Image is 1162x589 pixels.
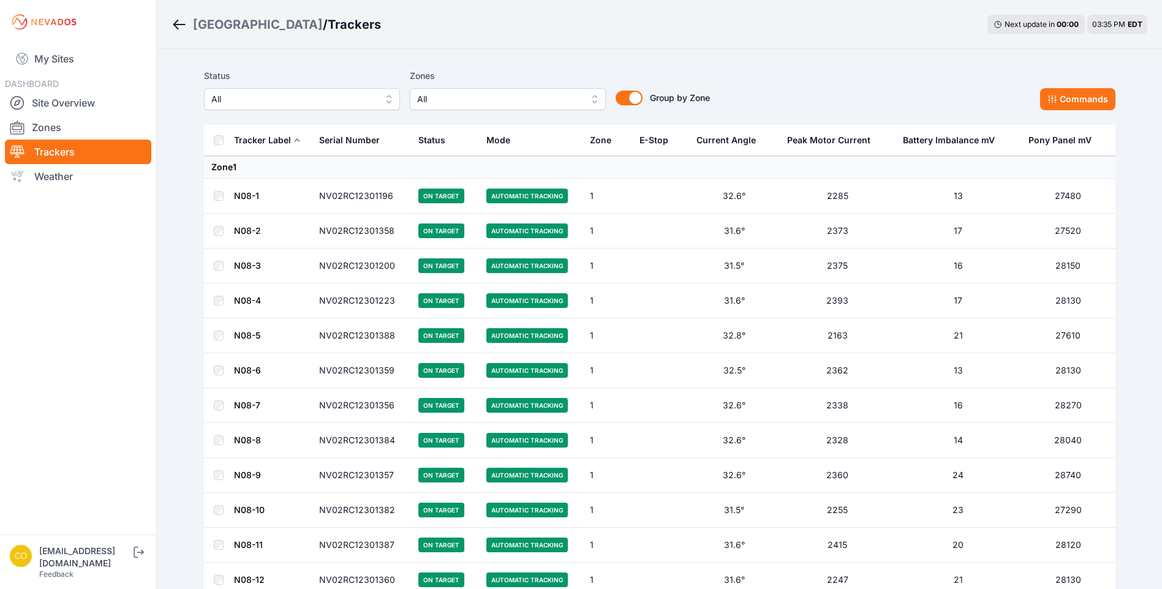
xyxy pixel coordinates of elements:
[896,214,1021,249] td: 17
[780,318,896,353] td: 2163
[486,538,568,552] span: Automatic Tracking
[486,223,568,238] span: Automatic Tracking
[312,249,412,283] td: NV02RC12301200
[204,156,1115,179] td: Zone 1
[418,134,445,146] div: Status
[5,91,151,115] a: Site Overview
[583,423,632,458] td: 1
[1040,88,1115,110] button: Commands
[896,249,1021,283] td: 16
[5,44,151,73] a: My Sites
[193,16,323,33] a: [GEOGRAPHIC_DATA]
[1021,458,1115,493] td: 28740
[410,88,606,110] button: All
[1028,134,1092,146] div: Pony Panel mV
[418,468,464,482] span: On Target
[1021,283,1115,318] td: 28130
[583,283,632,318] td: 1
[312,423,412,458] td: NV02RC12301384
[780,283,896,318] td: 2393
[780,179,896,214] td: 2285
[234,126,301,155] button: Tracker Label
[1021,214,1115,249] td: 27520
[583,179,632,214] td: 1
[903,126,1005,155] button: Battery Imbalance mV
[689,249,779,283] td: 31.5°
[583,214,632,249] td: 1
[39,545,131,569] div: [EMAIL_ADDRESS][DOMAIN_NAME]
[1005,20,1055,29] span: Next update in
[312,179,412,214] td: NV02RC12301196
[1092,20,1125,29] span: 03:35 PM
[787,126,880,155] button: Peak Motor Current
[234,295,261,306] a: N08-4
[639,134,668,146] div: E-Stop
[418,398,464,413] span: On Target
[312,458,412,493] td: NV02RC12301357
[486,134,510,146] div: Mode
[10,12,78,32] img: Nevados
[234,225,261,236] a: N08-2
[780,214,896,249] td: 2373
[1057,20,1079,29] div: 00 : 00
[1028,126,1101,155] button: Pony Panel mV
[234,260,261,271] a: N08-3
[410,69,606,83] label: Zones
[896,179,1021,214] td: 13
[689,423,779,458] td: 32.6°
[689,283,779,318] td: 31.6°
[696,126,766,155] button: Current Angle
[312,353,412,388] td: NV02RC12301359
[689,388,779,423] td: 32.6°
[312,493,412,528] td: NV02RC12301382
[583,458,632,493] td: 1
[418,538,464,552] span: On Target
[1021,528,1115,563] td: 28120
[696,134,756,146] div: Current Angle
[204,88,400,110] button: All
[650,92,710,103] span: Group by Zone
[486,293,568,308] span: Automatic Tracking
[418,126,455,155] button: Status
[312,528,412,563] td: NV02RC12301387
[10,545,32,567] img: controlroomoperator@invenergy.com
[486,328,568,343] span: Automatic Tracking
[689,528,779,563] td: 31.6°
[896,388,1021,423] td: 16
[234,505,265,515] a: N08-10
[319,126,390,155] button: Serial Number
[486,503,568,517] span: Automatic Tracking
[689,214,779,249] td: 31.6°
[5,115,151,140] a: Zones
[780,249,896,283] td: 2375
[896,528,1021,563] td: 20
[418,328,464,343] span: On Target
[418,363,464,378] span: On Target
[590,134,611,146] div: Zone
[1021,179,1115,214] td: 27480
[896,353,1021,388] td: 13
[323,16,328,33] span: /
[780,528,896,563] td: 2415
[583,493,632,528] td: 1
[1021,388,1115,423] td: 28270
[689,318,779,353] td: 32.8°
[583,249,632,283] td: 1
[486,189,568,203] span: Automatic Tracking
[896,283,1021,318] td: 17
[39,569,74,579] a: Feedback
[486,258,568,273] span: Automatic Tracking
[234,330,260,340] a: N08-5
[486,433,568,448] span: Automatic Tracking
[689,458,779,493] td: 32.6°
[312,388,412,423] td: NV02RC12301356
[418,572,464,587] span: On Target
[234,435,261,445] a: N08-8
[211,92,375,107] span: All
[172,9,381,40] nav: Breadcrumb
[418,503,464,517] span: On Target
[5,140,151,164] a: Trackers
[896,458,1021,493] td: 24
[486,126,520,155] button: Mode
